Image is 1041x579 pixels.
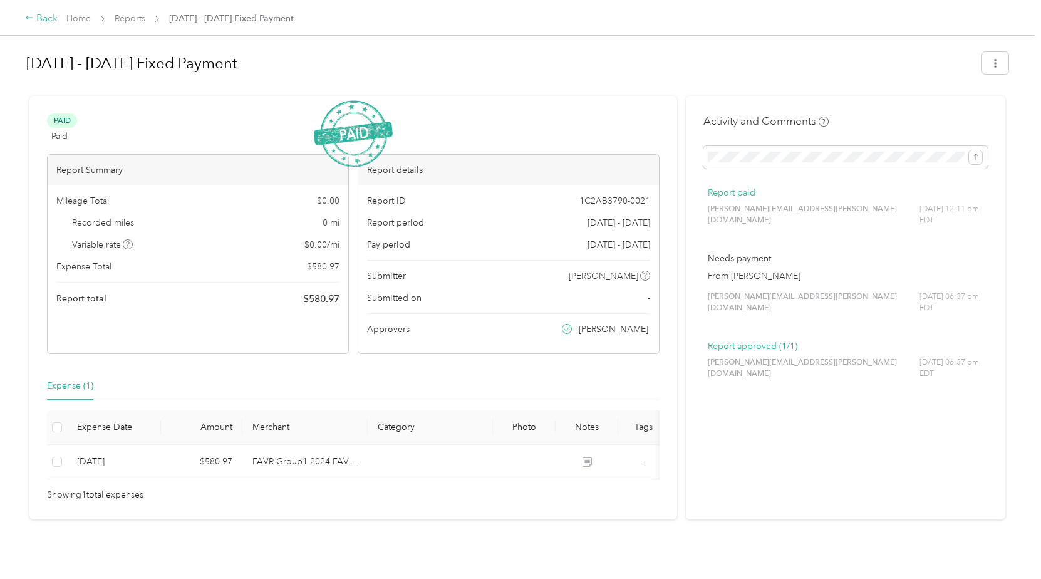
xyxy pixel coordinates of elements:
[648,291,650,305] span: -
[317,194,339,207] span: $ 0.00
[47,113,77,128] span: Paid
[67,445,161,479] td: 6-16-2025
[169,12,294,25] span: [DATE] - [DATE] Fixed Payment
[47,488,143,502] span: Showing 1 total expenses
[642,456,645,467] span: -
[919,357,983,379] span: [DATE] 06:37 pm EDT
[51,130,68,143] span: Paid
[618,410,668,445] th: Tags
[708,291,919,313] span: [PERSON_NAME][EMAIL_ADDRESS][PERSON_NAME][DOMAIN_NAME]
[161,410,242,445] th: Amount
[708,269,983,283] p: From [PERSON_NAME]
[367,216,424,229] span: Report period
[161,445,242,479] td: $580.97
[47,379,93,393] div: Expense (1)
[304,238,339,251] span: $ 0.00 / mi
[242,410,368,445] th: Merchant
[971,509,1041,579] iframe: Everlance-gr Chat Button Frame
[708,357,919,379] span: [PERSON_NAME][EMAIL_ADDRESS][PERSON_NAME][DOMAIN_NAME]
[708,252,983,265] p: Needs payment
[56,260,111,273] span: Expense Total
[579,194,650,207] span: 1C2AB3790-0021
[67,410,161,445] th: Expense Date
[588,216,650,229] span: [DATE] - [DATE]
[708,204,919,226] span: [PERSON_NAME][EMAIL_ADDRESS][PERSON_NAME][DOMAIN_NAME]
[367,238,410,251] span: Pay period
[919,291,983,313] span: [DATE] 06:37 pm EDT
[56,292,106,305] span: Report total
[66,13,91,24] a: Home
[367,269,406,283] span: Submitter
[242,445,368,479] td: FAVR Group1 2024 FAVR program
[358,155,659,185] div: Report details
[72,238,133,251] span: Variable rate
[115,13,145,24] a: Reports
[25,11,58,26] div: Back
[618,445,668,479] td: -
[588,238,650,251] span: [DATE] - [DATE]
[314,100,393,167] img: PaidStamp
[493,410,556,445] th: Photo
[556,410,618,445] th: Notes
[56,194,109,207] span: Mileage Total
[703,113,829,129] h4: Activity and Comments
[367,323,410,336] span: Approvers
[303,291,339,306] span: $ 580.97
[72,216,134,229] span: Recorded miles
[579,323,648,336] span: [PERSON_NAME]
[708,340,983,353] p: Report approved (1/1)
[628,422,658,432] div: Tags
[569,269,638,283] span: [PERSON_NAME]
[367,291,422,305] span: Submitted on
[919,204,983,226] span: [DATE] 12:11 pm EDT
[48,155,348,185] div: Report Summary
[367,194,406,207] span: Report ID
[323,216,339,229] span: 0 mi
[708,186,983,199] p: Report paid
[307,260,339,273] span: $ 580.97
[26,48,973,78] h1: Jun 1 - 30, 2025 Fixed Payment
[368,410,493,445] th: Category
